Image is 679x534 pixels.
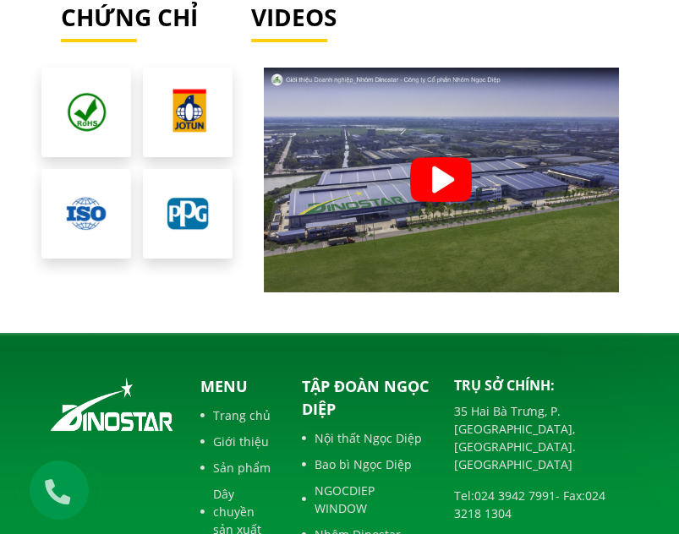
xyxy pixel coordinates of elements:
[200,406,277,424] a: Trang chủ
[454,375,632,395] p: Trụ sở chính:
[48,375,175,434] img: logo_footer
[302,375,429,421] p: Tập đoàn Ngọc Diệp
[302,455,429,473] a: Bao bì Ngọc Diệp
[251,3,632,32] a: Videos
[302,482,429,517] a: NGOCDIEP WINDOW
[454,402,632,473] p: 35 Hai Bà Trưng, P. [GEOGRAPHIC_DATA], [GEOGRAPHIC_DATA]. [GEOGRAPHIC_DATA]
[200,433,277,450] a: Giới thiệu
[474,488,556,504] a: 024 3942 7991
[454,488,605,521] a: 024 3218 1304
[200,375,277,398] p: Menu
[61,1,198,33] a: Chứng chỉ
[454,487,632,522] p: Tel: - Fax:
[200,459,277,477] a: Sản phẩm
[302,429,429,447] a: Nội thất Ngọc Diệp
